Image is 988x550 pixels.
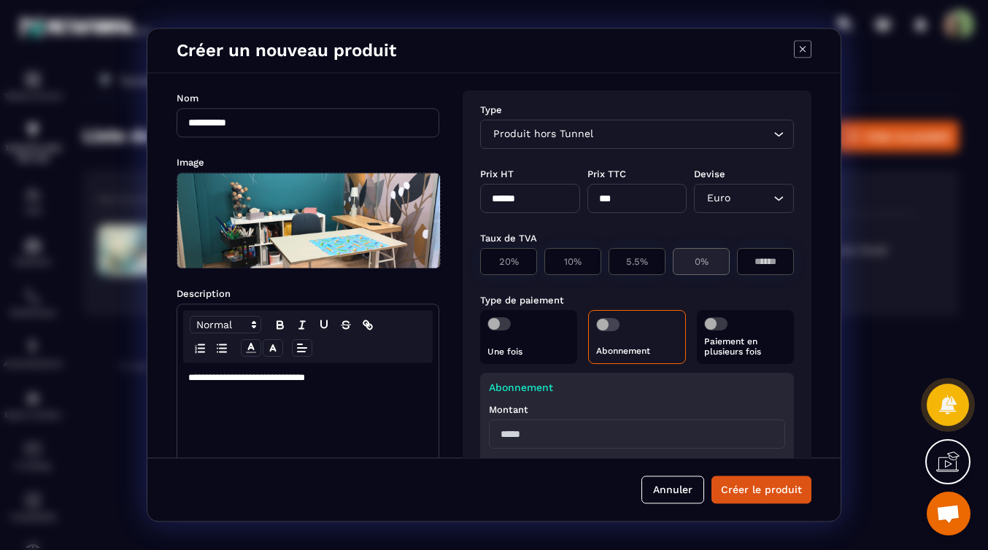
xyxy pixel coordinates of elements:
span: Produit hors Tunnel [490,127,596,143]
p: Une fois [487,346,570,357]
div: Search for option [480,120,794,149]
label: Type de paiement [480,295,564,306]
button: Créer le produit [711,476,811,504]
div: Search for option [694,184,794,213]
p: Paiement en plusieurs fois [704,336,787,357]
p: 5.5% [617,256,657,267]
label: Taux de TVA [480,233,537,244]
input: Search for option [733,191,770,207]
p: 20% [488,256,529,267]
label: Nom [177,93,198,104]
span: Euro [703,191,733,207]
label: Image [177,157,204,168]
label: Montant [489,404,528,415]
label: Description [177,288,231,299]
label: Type [480,104,502,115]
button: Annuler [641,476,704,504]
label: Prix HT [480,169,514,179]
p: Abonnement [489,381,785,393]
p: 0% [681,256,722,267]
div: Ouvrir le chat [927,492,970,535]
label: Prix TTC [587,169,626,179]
h4: Créer un nouveau produit [177,40,396,61]
label: Devise [694,169,725,179]
input: Search for option [596,127,770,143]
p: 10% [552,256,593,267]
p: Abonnement [596,346,679,356]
